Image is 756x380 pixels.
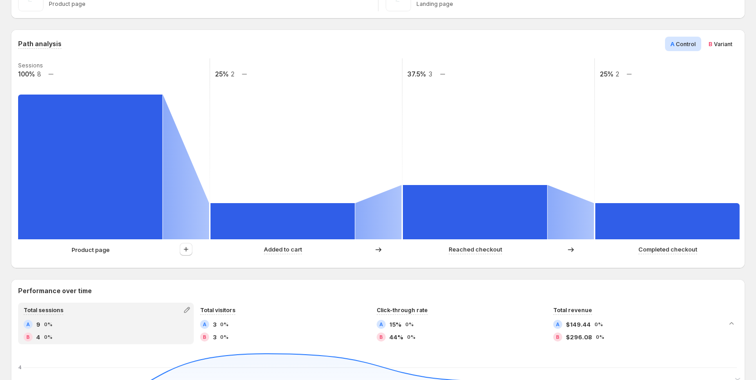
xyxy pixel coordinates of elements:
[220,334,229,340] span: 0%
[37,70,41,78] text: 8
[449,245,502,254] p: Reached checkout
[379,322,383,327] h2: A
[553,307,592,313] span: Total revenue
[203,334,206,340] h2: B
[49,0,371,8] p: Product page
[416,0,738,8] p: Landing page
[213,332,216,342] span: 3
[18,62,43,69] text: Sessions
[203,322,206,327] h2: A
[407,70,426,78] text: 37.5%
[213,320,216,329] span: 3
[594,322,603,327] span: 0%
[725,317,738,330] button: Collapse chart
[26,334,30,340] h2: B
[24,307,63,313] span: Total sessions
[26,322,30,327] h2: A
[379,334,383,340] h2: B
[405,322,414,327] span: 0%
[616,70,619,78] text: 2
[18,364,22,370] text: 4
[44,334,53,340] span: 0%
[676,41,696,47] span: Control
[556,322,560,327] h2: A
[18,39,62,48] h3: Path analysis
[36,332,40,342] span: 4
[44,322,53,327] span: 0%
[714,41,732,47] span: Variant
[670,40,675,47] span: A
[220,322,229,327] span: 0%
[600,70,613,78] text: 25%
[36,320,40,329] span: 9
[377,307,428,313] span: Click-through rate
[389,332,403,342] span: 44%
[389,320,402,329] span: 15%
[596,334,604,340] span: 0%
[566,320,591,329] span: $149.44
[200,307,235,313] span: Total visitors
[18,286,738,295] h2: Performance over time
[231,70,234,78] text: 2
[407,334,416,340] span: 0%
[72,245,110,254] p: Product page
[566,332,592,342] span: $296.08
[18,70,35,78] text: 100%
[708,40,713,47] span: B
[638,245,697,254] p: Completed checkout
[556,334,560,340] h2: B
[264,245,302,254] p: Added to cart
[215,70,229,78] text: 25%
[429,70,432,78] text: 3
